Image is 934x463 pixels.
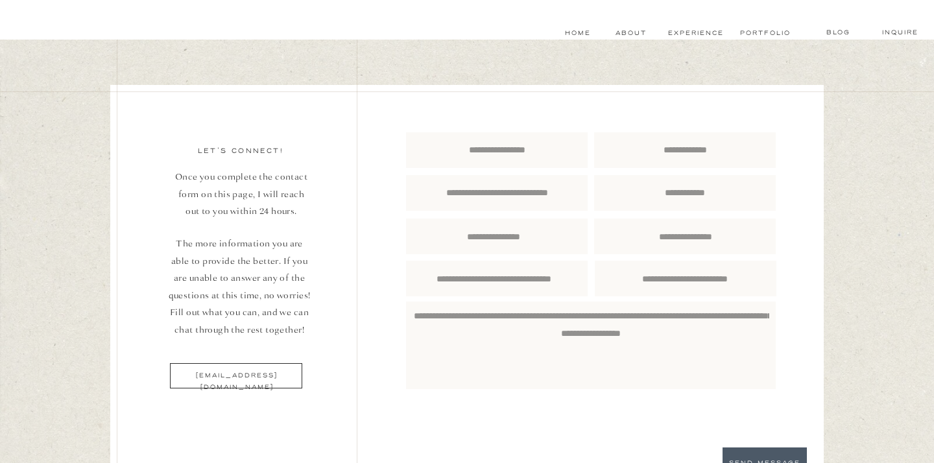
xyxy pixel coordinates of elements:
a: experience [667,28,724,38]
a: blog [813,27,863,38]
p: let's connect! [166,145,315,158]
p: Once you complete the contact form on this page, I will reach out to you within 24 hours. [173,169,310,237]
a: Home [563,28,592,38]
a: Inquire [878,27,923,38]
a: About [616,28,644,38]
p: The more information you are able to provide the better. If you are unable to answer any of the q... [167,235,311,343]
a: [EMAIL_ADDRESS][DOMAIN_NAME] [162,370,311,381]
a: Portfolio [740,28,789,38]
